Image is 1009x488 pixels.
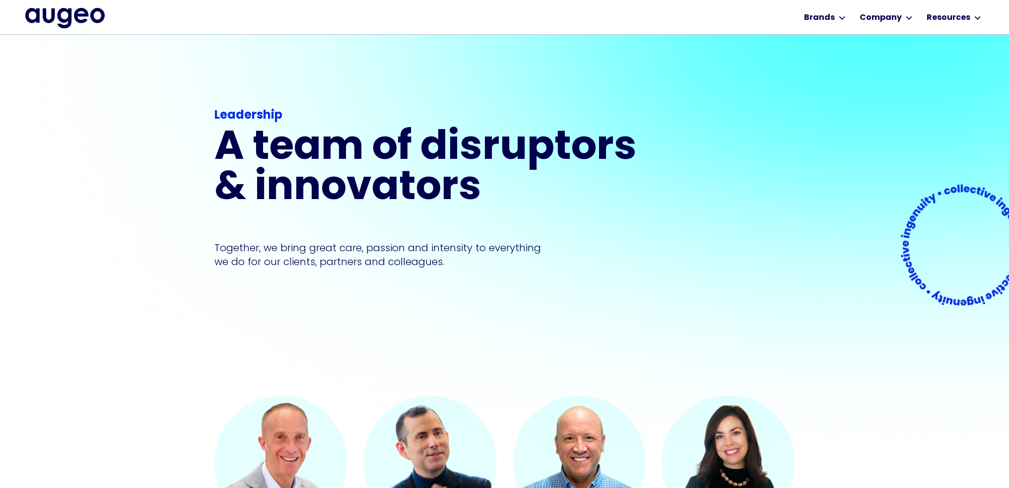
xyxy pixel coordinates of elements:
div: Brands [804,12,835,24]
a: home [25,8,105,28]
div: Leadership [214,107,643,125]
div: Company [860,12,902,24]
img: Augeo's full logo in midnight blue. [25,8,105,28]
h1: A team of disruptors & innovators [214,129,643,209]
div: Resources [927,12,970,24]
p: Together, we bring great care, passion and intensity to everything we do for our clients, partner... [214,241,556,269]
